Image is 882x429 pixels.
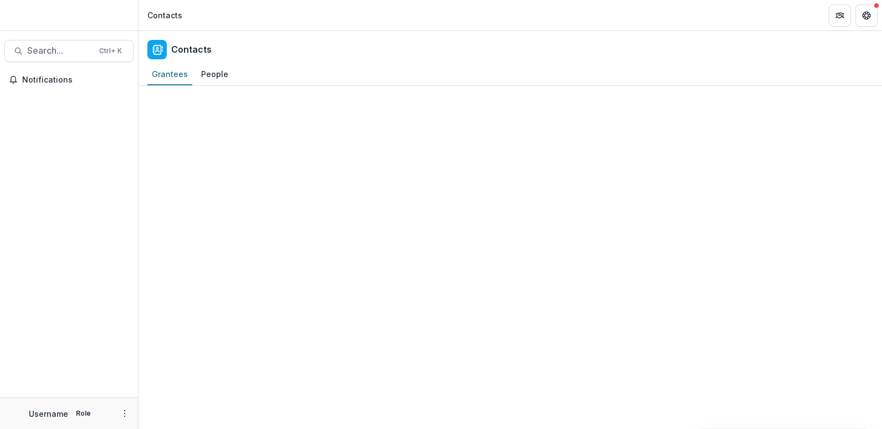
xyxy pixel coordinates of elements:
div: People [197,66,233,82]
button: Partners [829,4,851,27]
p: Role [73,408,94,418]
button: More [118,407,131,420]
p: Username [29,408,68,420]
button: Search... [4,40,134,62]
div: Contacts [147,9,182,21]
span: Search... [27,45,93,56]
button: Notifications [4,71,134,89]
div: Ctrl + K [97,45,124,57]
a: People [197,64,233,85]
nav: breadcrumb [143,7,187,23]
button: Get Help [855,4,878,27]
h2: Contacts [171,44,212,55]
span: Notifications [22,75,129,85]
a: Grantees [147,64,192,85]
div: Grantees [147,66,192,82]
